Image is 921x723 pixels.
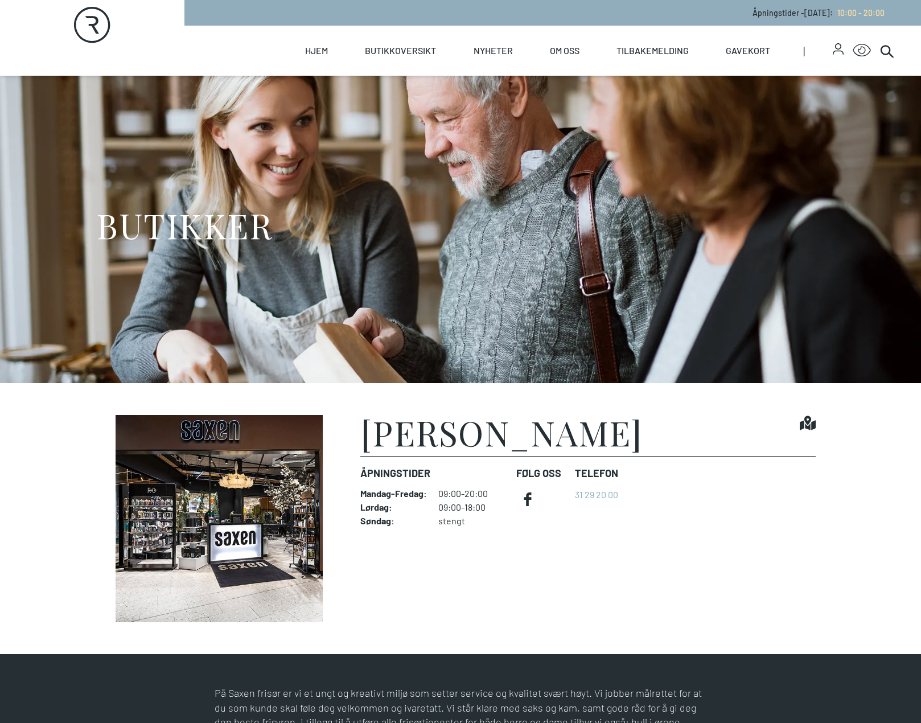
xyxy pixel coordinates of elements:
[474,26,513,76] a: Nyheter
[803,26,833,76] span: |
[438,488,507,499] dd: 09:00-20:00
[753,7,885,19] p: Åpningstider - [DATE] :
[516,466,566,481] dt: FØLG OSS
[365,26,436,76] a: Butikkoversikt
[575,489,618,500] a: 31 29 20 00
[96,204,272,247] h1: BUTIKKER
[550,26,579,76] a: Om oss
[360,466,507,481] dt: Åpningstider
[616,26,689,76] a: Tilbakemelding
[438,515,507,527] dd: stengt
[833,8,885,18] a: 10:00 - 20:00
[360,502,427,513] dt: Lørdag :
[438,502,507,513] dd: 09:00-18:00
[360,415,643,449] h1: [PERSON_NAME]
[575,466,618,481] dt: Telefon
[305,26,328,76] a: Hjem
[360,488,427,499] dt: Mandag - Fredag :
[516,488,539,511] a: facebook
[726,26,770,76] a: Gavekort
[360,515,427,527] dt: Søndag :
[853,42,871,60] button: Open Accessibility Menu
[837,8,885,18] span: 10:00 - 20:00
